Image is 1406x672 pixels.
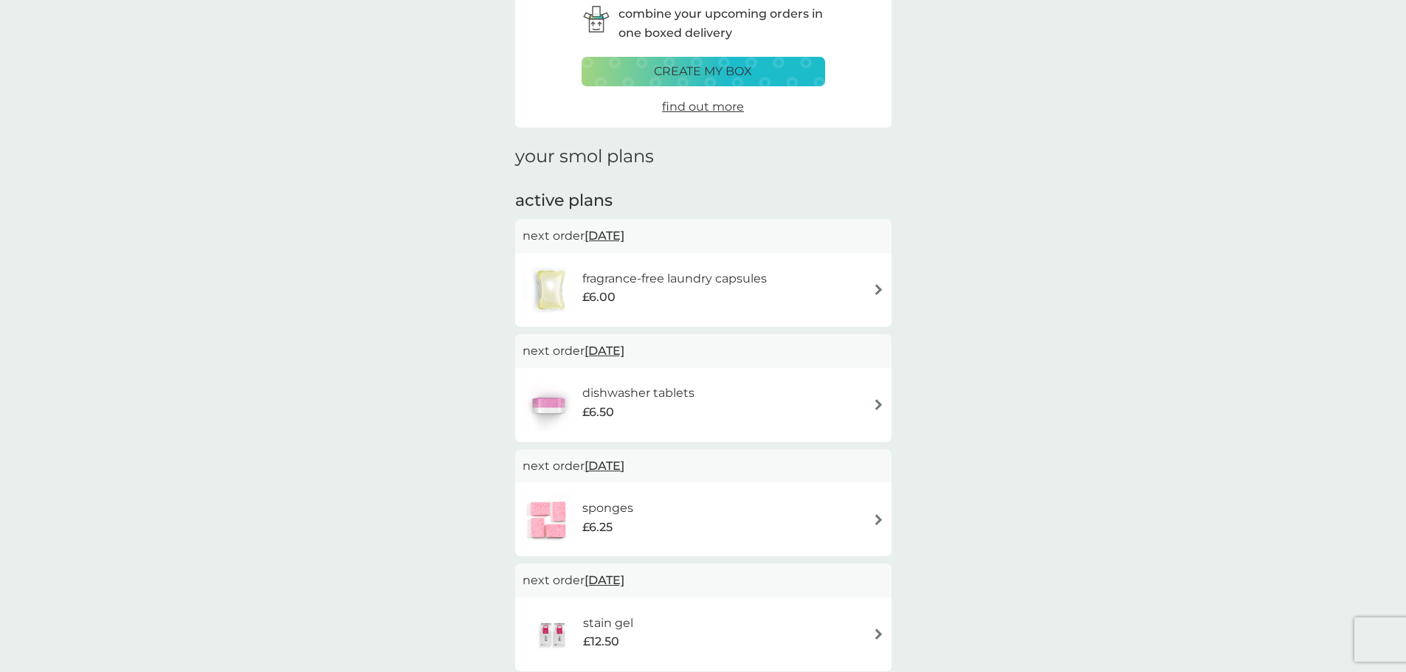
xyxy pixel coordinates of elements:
span: [DATE] [585,336,624,365]
h2: active plans [515,190,892,212]
img: dishwasher tablets [523,379,574,431]
span: find out more [662,100,744,114]
span: [DATE] [585,451,624,480]
h6: fragrance-free laundry capsules [582,269,767,288]
img: fragrance-free laundry capsules [523,264,579,316]
p: create my box [654,62,752,81]
img: arrow right [873,628,884,640]
img: arrow right [873,399,884,410]
span: £6.00 [582,288,616,307]
img: sponges [523,493,574,545]
span: £6.25 [582,518,613,537]
span: [DATE] [585,221,624,250]
img: stain gel [523,609,583,660]
h6: sponges [582,499,633,518]
img: arrow right [873,514,884,525]
h1: your smol plans [515,146,892,167]
span: £12.50 [583,632,619,651]
h6: stain gel [583,614,633,633]
span: [DATE] [585,566,624,595]
p: next order [523,342,884,361]
p: next order [523,457,884,476]
h6: dishwasher tablets [582,384,695,403]
a: find out more [662,97,744,117]
p: next order [523,226,884,246]
p: next order [523,571,884,590]
span: £6.50 [582,403,614,422]
p: combine your upcoming orders in one boxed delivery [618,4,825,42]
button: create my box [582,57,825,86]
img: arrow right [873,284,884,295]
